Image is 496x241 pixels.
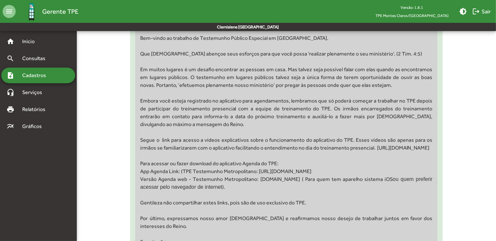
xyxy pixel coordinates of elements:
span: Relatórios [18,105,54,113]
div: App Agenda Link: (TPE Testemunho Metropolitano: [URL][DOMAIN_NAME] [140,168,432,175]
mat-icon: print [7,105,14,113]
span: Início [18,38,44,45]
button: Sair [470,6,493,17]
span: Cadastros [18,72,55,79]
font: ou quem preferir acessar pelo navegador de internet [140,176,432,190]
mat-icon: multiline_chart [7,122,14,130]
div: Que [DEMOGRAPHIC_DATA] abençoe seus esforços para que você possa 'realizar plenamente o seu minis... [140,50,432,58]
mat-icon: headset_mic [7,88,14,96]
span: Por último, expressamos nosso amor [DEMOGRAPHIC_DATA] e reafirmamos nosso desejo de trabalhar jun... [140,215,432,229]
span: Gerente TPE [42,6,78,17]
mat-icon: brightness_medium [459,8,467,15]
a: Gerente TPE [16,1,78,22]
mat-icon: home [7,38,14,45]
div: Segue o link para acesso a vídeos explicativos sobre o funcionamento do aplicativo do TPE. Esses ... [140,136,432,152]
mat-icon: logout [472,8,480,15]
div: Em muitos lugares é um desafio encontrar as pessoas em casa. Mas talvez seja possível falar com e... [140,66,432,89]
span: Gráficos [18,122,51,130]
img: Logo [21,1,42,22]
span: Serviços [18,88,51,96]
span: Sair [472,6,491,17]
div: Bem-vindo ao trabalho de Testemunho Público Especial em [GEOGRAPHIC_DATA]. [140,34,432,42]
mat-icon: menu [3,5,16,18]
mat-icon: note_add [7,72,14,79]
mat-icon: search [7,55,14,62]
div: Para acessar ou fazer download do aplicativo Agenda do TPE: [140,160,432,168]
span: Gentileza não compartilhar estes links, pois são de uso exclusivo do TPE. [140,200,306,206]
span: Consultas [18,55,54,62]
span: TPE Montes Claros/[GEOGRAPHIC_DATA] [370,11,454,20]
div: Versão: 1.8.1 [370,3,454,11]
span: Versão Agenda web - Testemunho Metropolitano: [DOMAIN_NAME] ( Para quem tem aparelho sistema iOS ). [140,176,432,190]
div: Embora você esteja registrado no aplicativo para agendamentos, lembramos que só poderá começar a ... [140,97,432,128]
